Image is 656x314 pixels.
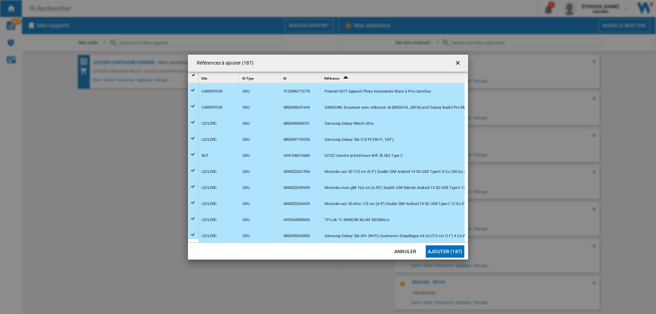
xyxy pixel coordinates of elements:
[390,245,420,258] button: Annuler
[202,164,217,180] div: LECLERC
[243,164,250,180] div: SKU
[202,180,217,196] div: LECLERC
[243,100,250,115] div: SKU
[243,228,250,244] div: SKU
[284,100,310,115] div: 8806095651644
[241,72,280,83] div: Sort None
[324,77,339,80] span: Référence
[193,60,254,67] h4: Références à ajouter (187)
[325,164,494,180] div: Motorola razr 50 17,5 cm (6.9") Double SIM Android 14 5G USB Type-C 8 Go 256 Go 4200 mAh Orange
[243,180,250,196] div: SKU
[243,196,250,212] div: SKU
[325,116,373,132] div: Samsung Galaxy Watch Ultra
[325,148,403,164] div: EZVIZ Caméra Ip Extérieure Wifi 2k Eb3 Type C
[202,100,222,115] div: CARREFOUR
[202,196,217,212] div: LECLERC
[325,212,389,228] div: TP-Link TL-WN823N WLAN 300 Mbit/s
[325,84,431,99] div: Polaroid 9077 Appareil Photo Instantanée Blanc à Prix Carrefour
[202,116,217,132] div: LECLERC
[200,72,239,83] div: Sort None
[325,100,516,115] div: SAMSUNG Ecouteurs avec réducteur de [MEDICAL_DATA] actif Galaxy Buds3 Pro Blanc SAMSUNG à Prix Ca...
[201,77,207,80] span: Site
[243,148,250,164] div: SKU
[325,132,394,148] div: Samsung Galaxy Tab S10 FE (Wi-Fi, 10,9")
[243,84,250,99] div: SKU
[202,228,217,244] div: LECLERC
[202,132,217,148] div: LECLERC
[200,72,239,83] div: Site Sort None
[284,228,310,244] div: 8806095360850
[284,212,310,228] div: 6935364050696
[283,77,287,80] span: ID
[243,116,250,132] div: SKU
[325,228,520,244] div: Samsung Galaxy Tab A9+ (Wi-Fi) Qualcomm Snapdragon 64 Go 27,9 cm (11") 4 Go Wi-Fi 5 (802.11ac) An...
[454,59,463,68] ng-md-icon: getI18NText('BUTTONS.CLOSE_DIALOG')
[282,72,321,83] div: Sort None
[325,180,510,196] div: Motorola moto g84 16,6 cm (6.55") Double SIM hybride Android 13 5G USB Type-C 12 Go 256 Go 5000 m...
[284,132,310,148] div: 8806097195290
[325,196,503,212] div: Motorola razr 50 ultra 17,5 cm (6.9") Double SIM Android 14 5G USB Type-C 12 Go 512 Go 4000 mAh P...
[340,77,351,80] span: Sort Ascending
[284,116,310,132] div: 8806095684291
[202,84,222,99] div: CARREFOUR
[284,148,310,164] div: 6941545610689
[426,245,464,258] button: Ajouter (187)
[242,77,254,80] span: ID Type
[243,212,250,228] div: SKU
[284,164,310,180] div: 0840023261954
[202,148,209,164] div: BUT
[282,72,321,83] div: ID Sort None
[284,196,310,212] div: 0840023264429
[284,84,310,99] div: 9120096773778
[452,56,465,70] button: getI18NText('BUTTONS.CLOSE_DIALOG')
[323,72,465,83] div: Référence Sort Ascending
[284,180,310,196] div: 0840023249549
[323,72,465,83] div: Sort Ascending
[243,132,250,148] div: SKU
[202,212,217,228] div: LECLERC
[241,72,280,83] div: ID Type Sort None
